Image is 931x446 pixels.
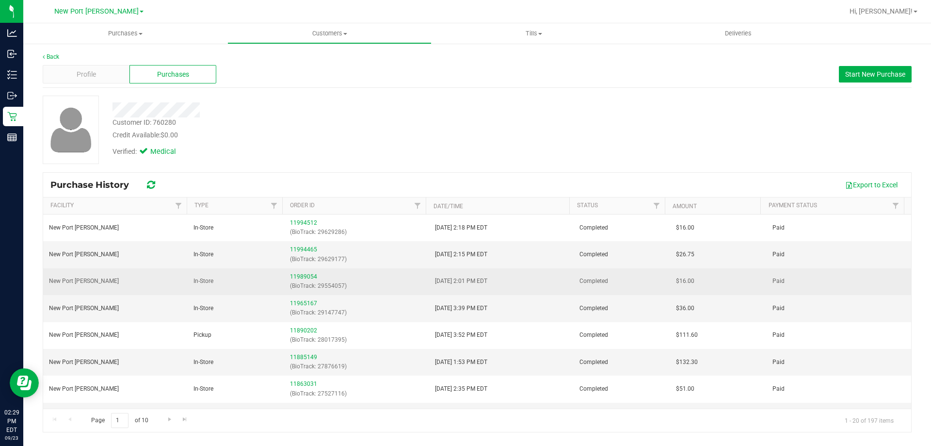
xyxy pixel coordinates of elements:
span: Start New Purchase [845,70,905,78]
p: (BioTrack: 28017395) [290,335,423,345]
span: $16.00 [676,277,694,286]
span: Paid [772,330,785,340]
span: Purchases [157,69,189,80]
span: Completed [579,304,608,313]
span: [DATE] 2:15 PM EDT [435,250,487,259]
span: Hi, [PERSON_NAME]! [850,7,913,15]
p: (BioTrack: 29147747) [290,308,423,317]
a: Status [577,202,598,209]
span: $51.00 [676,384,694,394]
span: [DATE] 2:01 PM EDT [435,277,487,286]
a: Payment Status [769,202,817,209]
a: Filter [888,198,904,214]
span: In-Store [193,358,213,367]
p: 02:29 PM EDT [4,408,19,434]
a: Go to the last page [178,413,192,426]
a: Filter [410,198,426,214]
span: [DATE] 2:35 PM EDT [435,384,487,394]
a: Filter [266,198,282,214]
span: Paid [772,223,785,232]
span: $26.75 [676,250,694,259]
inline-svg: Inventory [7,70,17,80]
span: [DATE] 2:18 PM EDT [435,223,487,232]
span: In-Store [193,384,213,394]
span: In-Store [193,277,213,286]
span: Paid [772,384,785,394]
span: Profile [77,69,96,80]
span: New Port [PERSON_NAME] [49,384,119,394]
span: Completed [579,330,608,340]
a: Deliveries [636,23,840,44]
a: 11890202 [290,327,317,334]
span: Deliveries [712,29,765,38]
span: [DATE] 3:39 PM EDT [435,304,487,313]
span: In-Store [193,304,213,313]
inline-svg: Reports [7,132,17,142]
span: New Port [PERSON_NAME] [49,304,119,313]
span: $0.00 [161,131,178,139]
span: Purchase History [50,180,139,190]
span: New Port [PERSON_NAME] [54,7,139,16]
a: Purchases [23,23,227,44]
span: New Port [PERSON_NAME] [49,277,119,286]
a: 11989054 [290,273,317,280]
span: $132.30 [676,358,698,367]
a: 11863031 [290,380,317,387]
p: 09/23 [4,434,19,442]
span: $36.00 [676,304,694,313]
a: 11856608 [290,408,317,414]
span: Paid [772,250,785,259]
a: 11994465 [290,246,317,253]
span: $16.00 [676,223,694,232]
span: In-Store [193,250,213,259]
span: Paid [772,277,785,286]
a: Customers [227,23,432,44]
span: Completed [579,384,608,394]
a: 11994512 [290,219,317,226]
span: 1 - 20 of 197 items [837,413,901,428]
button: Start New Purchase [839,66,912,83]
input: 1 [111,413,128,428]
span: Customers [228,29,431,38]
span: Completed [579,277,608,286]
iframe: Resource center [10,368,39,397]
span: Paid [772,304,785,313]
span: In-Store [193,223,213,232]
button: Export to Excel [839,177,904,193]
p: (BioTrack: 29629286) [290,228,423,237]
span: Pickup [193,330,211,340]
span: New Port [PERSON_NAME] [49,250,119,259]
a: Go to the next page [162,413,177,426]
inline-svg: Analytics [7,28,17,38]
span: [DATE] 1:53 PM EDT [435,358,487,367]
a: Facility [50,202,74,209]
a: Back [43,53,59,60]
a: 11885149 [290,354,317,361]
span: Tills [432,29,635,38]
a: Type [194,202,209,209]
div: Credit Available: [112,130,540,140]
span: Page of 10 [83,413,156,428]
a: Date/Time [433,203,463,210]
span: $111.60 [676,330,698,340]
inline-svg: Inbound [7,49,17,59]
span: New Port [PERSON_NAME] [49,358,119,367]
span: Medical [150,147,189,157]
span: Completed [579,358,608,367]
a: Filter [649,198,665,214]
a: Filter [171,198,187,214]
span: Purchases [23,29,227,38]
p: (BioTrack: 27876619) [290,362,423,371]
span: Completed [579,250,608,259]
span: New Port [PERSON_NAME] [49,330,119,340]
img: user-icon.png [46,105,96,155]
span: New Port [PERSON_NAME] [49,223,119,232]
a: Tills [432,23,636,44]
span: Paid [772,358,785,367]
div: Verified: [112,147,189,157]
p: (BioTrack: 29629177) [290,255,423,264]
span: [DATE] 3:52 PM EDT [435,330,487,340]
inline-svg: Outbound [7,91,17,100]
p: (BioTrack: 29554057) [290,281,423,291]
p: (BioTrack: 27527116) [290,389,423,398]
